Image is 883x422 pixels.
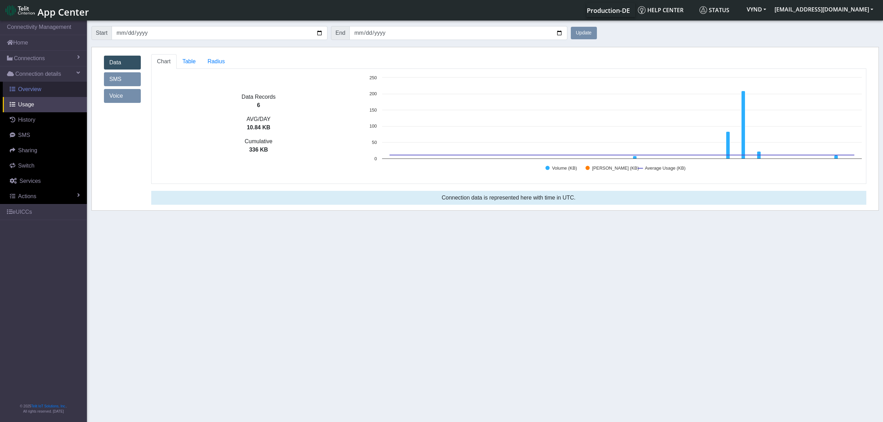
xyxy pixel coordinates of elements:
[18,86,41,92] span: Overview
[370,91,377,96] text: 200
[699,6,707,14] img: status.svg
[14,54,45,63] span: Connections
[18,147,37,153] span: Sharing
[152,123,366,132] p: 10.84 KB
[208,58,225,64] span: Radius
[586,3,630,17] a: Your current platform instance
[183,58,196,64] span: Table
[18,117,35,123] span: History
[152,115,366,123] p: AVG/DAY
[31,404,66,408] a: Telit IoT Solutions, Inc.
[635,3,697,17] a: Help center
[770,3,877,16] button: [EMAIL_ADDRESS][DOMAIN_NAME]
[151,191,866,205] div: Connection data is represented here with time in UTC.
[104,72,141,86] a: SMS
[15,70,61,78] span: Connection details
[697,3,743,17] a: Status
[3,97,87,112] a: Usage
[38,6,89,18] span: App Center
[638,6,646,14] img: knowledge.svg
[370,123,377,129] text: 100
[552,165,577,171] text: Volume (KB)
[374,156,377,161] text: 0
[3,82,87,97] a: Overview
[18,193,36,199] span: Actions
[104,56,141,70] a: Data
[743,3,770,16] button: VYND
[370,107,377,113] text: 150
[151,54,866,69] ul: Tabs
[3,158,87,173] a: Switch
[152,93,366,101] p: Data Records
[152,101,366,109] p: 6
[3,173,87,189] a: Services
[645,165,686,171] text: Average Usage (KB)
[152,146,366,154] p: 336 KB
[587,6,630,15] span: Production-DE
[3,112,87,128] a: History
[331,26,350,40] span: End
[638,6,683,14] span: Help center
[91,26,112,40] span: Start
[104,89,141,103] a: Voice
[370,75,377,80] text: 250
[6,5,35,16] img: logo-telit-cinterion-gw-new.png
[6,3,88,18] a: App Center
[19,178,41,184] span: Services
[3,143,87,158] a: Sharing
[699,6,729,14] span: Status
[3,128,87,143] a: SMS
[571,27,597,39] button: Update
[3,189,87,204] a: Actions
[157,58,171,64] span: Chart
[592,165,639,171] text: [PERSON_NAME] (KB)
[18,102,34,107] span: Usage
[18,163,34,169] span: Switch
[372,140,377,145] text: 50
[152,137,366,146] p: Cumulative
[18,132,30,138] span: SMS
